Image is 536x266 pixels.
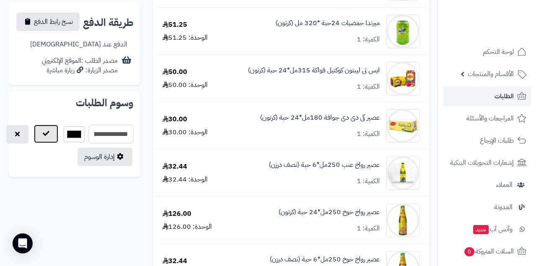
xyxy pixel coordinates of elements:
[466,113,514,124] span: المراجعات والأسئلة
[13,233,33,253] div: Open Intercom Messenger
[162,162,187,171] div: 32.44
[357,176,380,186] div: الكمية: 1
[480,135,514,146] span: طلبات الإرجاع
[357,224,380,233] div: الكمية: 1
[30,40,127,49] div: الدفع عند [DEMOGRAPHIC_DATA]
[276,18,380,28] a: ميرندا حمضيات 24حبة *320 مل (كرتون)
[443,86,531,106] a: الطلبات
[15,98,134,108] h2: وسوم الطلبات
[162,209,191,219] div: 126.00
[357,35,380,44] div: الكمية: 1
[496,179,513,191] span: العملاء
[357,82,380,92] div: الكمية: 1
[162,33,208,43] div: الوحدة: 51.25
[42,56,118,75] div: مصدر الطلب :الموقع الإلكتروني
[162,67,187,77] div: 50.00
[495,90,514,102] span: الطلبات
[248,66,380,75] a: ايس تى ليبتون كوكتيل فواكة 315مل*24 حبة (كرتون)
[77,148,132,166] a: إدارة الوسوم
[468,68,514,80] span: الأقسام والمنتجات
[270,255,380,264] a: عصير رواخ خوخ 250مل*6 حبة (نصف درزن)
[450,157,514,169] span: إشعارات التحويلات البنكية
[387,204,419,237] img: 1747736309-71ZUk8pPoTL._AC_SL1500-90x90.jpg
[162,128,208,137] div: الوحدة: 30.00
[16,13,80,31] button: نسخ رابط الدفع
[443,42,531,62] a: لوحة التحكم
[162,222,212,232] div: الوحدة: 126.00
[479,11,528,29] img: logo-2.png
[278,207,380,217] a: عصير رواخ خوخ 250مل*24 حبة (كرتون)
[387,15,419,48] img: 1747566452-bf88d184-d280-4ea7-9331-9e3669ef-90x90.jpg
[269,160,380,170] a: عصير رواخ عنب 250مل*6 حبة (نصف درزن)
[387,62,419,95] img: 1747673429-ZgK0MTU0uQe6boqOdpdC8xaffga1Hv9J-90x90.jpg
[443,219,531,239] a: وآتس آبجديد
[473,225,489,234] span: جديد
[162,80,208,90] div: الوحدة: 50.00
[260,113,380,123] a: عصير كى دى دى جوافة 180مل*24 حبة (كرتون)
[34,17,73,27] span: نسخ رابط الدفع
[162,175,208,184] div: الوحدة: 32.44
[464,247,475,257] span: 0
[162,256,187,266] div: 32.44
[443,197,531,217] a: المدونة
[494,201,513,213] span: المدونة
[42,66,118,75] div: مصدر الزيارة: زيارة مباشرة
[443,241,531,261] a: السلات المتروكة0
[387,109,419,143] img: 1747674321-f30894c7-96d4-4a70-b490-22bc7406-90x90.jpg
[443,153,531,173] a: إشعارات التحويلات البنكية
[443,175,531,195] a: العملاء
[472,223,513,235] span: وآتس آب
[464,246,514,257] span: السلات المتروكة
[83,18,134,28] h2: طريقة الدفع
[483,46,514,58] span: لوحة التحكم
[162,20,187,30] div: 51.25
[443,130,531,151] a: طلبات الإرجاع
[387,156,419,190] img: 1747736183-bWkKovvrMuWV32uTC01YPrxp0kjDHhCw-90x90.jpg
[443,108,531,128] a: المراجعات والأسئلة
[162,115,187,124] div: 30.00
[357,129,380,139] div: الكمية: 1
